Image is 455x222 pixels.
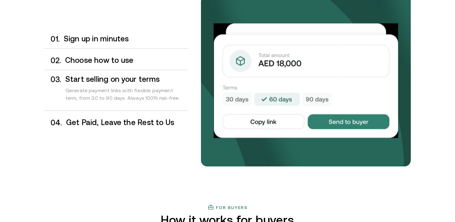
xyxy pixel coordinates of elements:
[216,205,248,210] h3: For buyers
[44,56,61,65] div: 0 2 .
[65,83,188,108] div: Generate payment links with flexible payment term, from 30 to 90 days. Always 100% risk-free.
[44,35,60,43] div: 0 1 .
[208,204,214,211] img: finance
[44,75,62,108] div: 0 3 .
[66,118,188,127] h3: Get Paid, Leave the Rest to Us
[64,35,188,43] h3: Sign up in minutes
[65,75,188,83] h3: Start selling on your terms
[44,118,62,127] div: 0 4 .
[214,23,398,138] img: Your payments collected on time.
[65,56,188,64] h3: Choose how to use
